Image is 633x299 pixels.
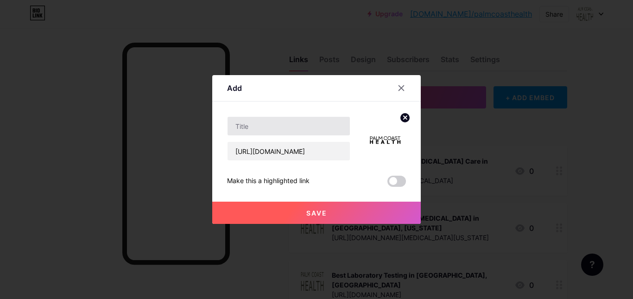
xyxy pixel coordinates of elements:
div: Make this a highlighted link [227,176,310,187]
span: Save [306,209,327,217]
button: Save [212,202,421,224]
input: URL [228,142,350,160]
div: Add [227,83,242,94]
input: Title [228,117,350,135]
img: link_thumbnail [361,116,406,161]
